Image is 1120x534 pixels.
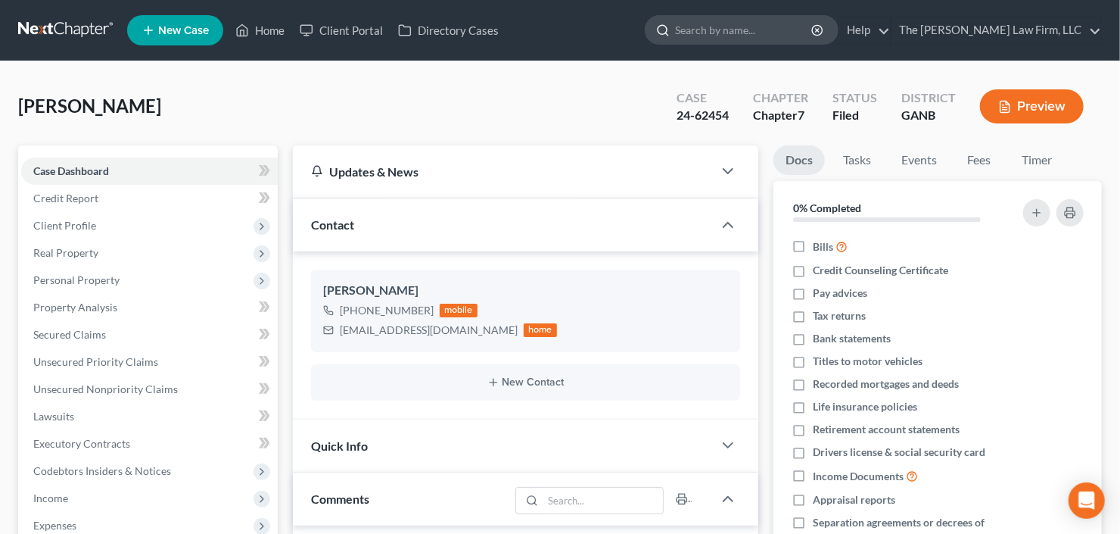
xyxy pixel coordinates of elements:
span: Drivers license & social security card [813,445,985,460]
a: Case Dashboard [21,158,278,185]
input: Search by name... [675,16,814,44]
span: Bank statements [813,331,891,346]
span: Income Documents [813,469,904,484]
a: Events [889,145,949,175]
span: Personal Property [33,273,120,286]
div: mobile [440,304,478,317]
span: [PERSON_NAME] [18,95,161,117]
input: Search... [543,488,664,514]
a: Home [228,17,292,44]
a: Executory Contracts [21,430,278,457]
button: Preview [980,89,1084,123]
button: New Contact [323,376,728,389]
div: Status [832,89,877,107]
a: The [PERSON_NAME] Law Firm, LLC [891,17,1101,44]
a: Timer [1010,145,1064,175]
div: 24-62454 [677,107,729,124]
span: Contact [311,217,354,232]
span: Income [33,492,68,504]
a: Fees [955,145,1003,175]
div: [PHONE_NUMBER] [340,303,434,318]
span: New Case [158,25,209,36]
span: Client Profile [33,219,96,232]
span: Codebtors Insiders & Notices [33,464,171,477]
span: Recorded mortgages and deeds [813,376,959,392]
div: District [901,89,956,107]
a: Docs [773,145,825,175]
span: 7 [798,108,804,122]
span: Secured Claims [33,328,106,341]
a: Property Analysis [21,294,278,321]
div: Chapter [753,89,808,107]
span: Credit Counseling Certificate [813,263,948,278]
strong: 0% Completed [793,201,861,214]
a: Client Portal [292,17,390,44]
span: Tax returns [813,308,866,323]
span: Titles to motor vehicles [813,354,922,369]
div: home [524,323,557,337]
div: Chapter [753,107,808,124]
span: Quick Info [311,439,368,453]
div: Updates & News [311,164,695,180]
span: Life insurance policies [813,399,917,414]
span: Lawsuits [33,410,74,423]
div: Filed [832,107,877,124]
span: Property Analysis [33,301,117,314]
a: Unsecured Nonpriority Claims [21,376,278,403]
span: Retirement account statements [813,422,960,437]
a: Unsecured Priority Claims [21,348,278,376]
span: Comments [311,492,369,506]
a: Directory Cases [390,17,506,44]
div: Case [677,89,729,107]
div: GANB [901,107,956,124]
a: Tasks [831,145,883,175]
span: Unsecured Priority Claims [33,355,158,368]
span: Bills [813,239,833,255]
div: [PERSON_NAME] [323,282,728,300]
span: Expenses [33,519,76,532]
a: Help [839,17,890,44]
span: Unsecured Nonpriority Claims [33,383,178,395]
span: Pay advices [813,286,867,301]
div: [EMAIL_ADDRESS][DOMAIN_NAME] [340,323,518,338]
span: Appraisal reports [813,492,895,507]
a: Lawsuits [21,403,278,430]
a: Credit Report [21,185,278,212]
a: Secured Claims [21,321,278,348]
span: Credit Report [33,192,98,205]
div: Open Intercom Messenger [1069,482,1105,519]
span: Executory Contracts [33,437,130,450]
span: Real Property [33,246,98,259]
span: Case Dashboard [33,164,109,177]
